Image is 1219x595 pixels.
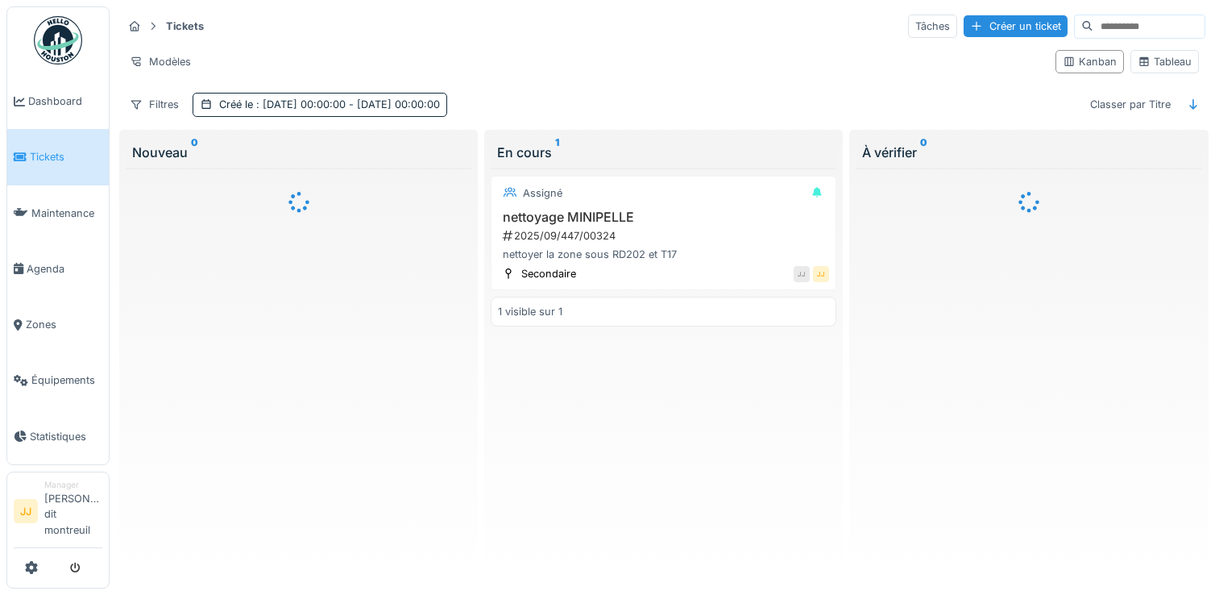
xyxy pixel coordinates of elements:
[1063,54,1117,69] div: Kanban
[7,129,109,185] a: Tickets
[160,19,210,34] strong: Tickets
[862,143,1195,162] div: À vérifier
[44,479,102,491] div: Manager
[920,143,927,162] sup: 0
[497,143,830,162] div: En cours
[191,143,198,162] sup: 0
[813,266,829,282] div: JJ
[219,97,440,112] div: Créé le
[7,185,109,241] a: Maintenance
[1138,54,1192,69] div: Tableau
[1083,93,1178,116] div: Classer par Titre
[908,15,957,38] div: Tâches
[498,304,562,319] div: 1 visible sur 1
[44,479,102,544] li: [PERSON_NAME] dit montreuil
[794,266,810,282] div: JJ
[14,499,38,523] li: JJ
[253,98,440,110] span: : [DATE] 00:00:00 - [DATE] 00:00:00
[7,409,109,464] a: Statistiques
[7,241,109,297] a: Agenda
[523,185,562,201] div: Assigné
[7,352,109,408] a: Équipements
[501,228,829,243] div: 2025/09/447/00324
[27,261,102,277] span: Agenda
[964,15,1068,37] div: Créer un ticket
[31,372,102,388] span: Équipements
[7,73,109,129] a: Dashboard
[498,210,829,225] h3: nettoyage MINIPELLE
[26,317,102,332] span: Zones
[31,206,102,221] span: Maintenance
[30,429,102,444] span: Statistiques
[521,266,576,281] div: Secondaire
[555,143,559,162] sup: 1
[122,50,198,73] div: Modèles
[132,143,465,162] div: Nouveau
[34,16,82,64] img: Badge_color-CXgf-gQk.svg
[28,94,102,109] span: Dashboard
[498,247,829,262] div: nettoyer la zone sous RD202 et T17
[30,149,102,164] span: Tickets
[122,93,186,116] div: Filtres
[7,297,109,352] a: Zones
[14,479,102,548] a: JJ Manager[PERSON_NAME] dit montreuil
